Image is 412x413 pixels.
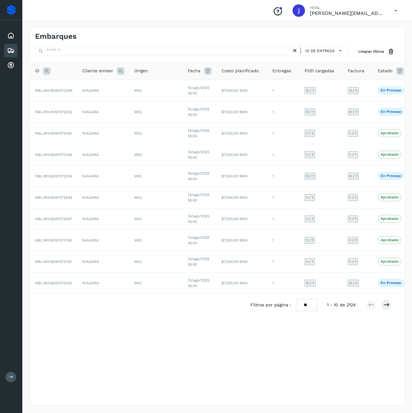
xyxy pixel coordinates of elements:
span: 1 / 1 [349,260,356,264]
span: NBL/MX.MX51073138 [35,153,72,157]
span: 1 / 1 [306,131,313,135]
span: 14/ago/2025 18:00 [188,150,209,160]
span: 15/ago/2025 18:00 [188,107,209,117]
td: NIAGARA [77,272,129,294]
span: Estado [378,68,392,74]
span: MXC [134,88,142,93]
span: MXC [134,238,142,242]
td: $7,500.00 MXN [217,122,267,144]
p: Aprobado [381,152,399,157]
span: NBL/MX.MX51073304 [35,174,72,178]
span: MXC [134,281,142,285]
td: NIAGARA [77,187,129,208]
span: 0 / 1 [349,174,357,178]
span: 0 / 1 [306,281,314,285]
span: 0 / 1 [306,89,314,92]
p: Aprobado [381,259,399,264]
span: Limpiar filtros [358,49,384,54]
span: 1 / 1 [349,131,356,135]
td: NIAGARA [77,80,129,101]
span: 15/ago/2025 18:00 [188,86,209,95]
td: 1 [267,80,300,101]
span: 1 / 1 [349,153,356,157]
span: MXC [134,110,142,114]
span: NBL/MX.MX51072547 [35,217,72,221]
span: MXC [134,260,142,264]
td: $7,500.00 MXN [217,144,267,165]
p: En proceso [381,88,401,92]
td: 1 [267,229,300,251]
span: MXC [134,153,142,157]
span: 1 / 1 [306,217,313,221]
span: 1 - 10 de 2124 [327,302,356,308]
td: 1 [267,208,300,229]
span: 1 / 1 [349,217,356,221]
span: 0 / 1 [349,110,357,114]
td: NIAGARA [77,165,129,187]
span: POD cargadas [305,68,334,74]
td: 1 [267,101,300,122]
span: Factura [348,68,364,74]
span: NBL/MX.MX51073145 [35,131,72,135]
span: 1 / 1 [349,196,356,199]
td: 1 [267,251,300,272]
td: $7,500.00 MXN [217,101,267,122]
span: Entregas [272,68,291,74]
span: Origen [134,68,148,74]
span: 0 / 1 [306,110,314,114]
p: Aprobado [381,216,399,221]
p: Aprobado [381,238,399,242]
span: 13/ago/2025 18:00 [188,235,209,245]
td: $7,500.00 MXN [217,187,267,208]
td: 1 [267,122,300,144]
span: ID de entrega [305,48,335,54]
p: Aprobado [381,131,399,135]
div: Inicio [4,29,17,42]
td: 1 [267,272,300,294]
p: jose.garciag@larmex.com [310,10,384,16]
td: $7,500.00 MXN [217,229,267,251]
span: 13/ago/2025 18:00 [188,257,209,267]
span: ID [35,68,39,74]
span: 1 / 1 [306,153,313,157]
div: Cuentas por cobrar [4,59,17,72]
span: MXC [134,174,142,178]
span: MXC [134,131,142,135]
span: 14/ago/2025 18:00 [188,214,209,224]
span: MXC [134,195,142,200]
td: $7,500.00 MXN [217,272,267,294]
td: NIAGARA [77,251,129,272]
p: Hola, [310,5,384,10]
td: $7,500.00 MXN [217,80,267,101]
span: 0 / 1 [349,89,357,92]
td: 1 [267,187,300,208]
td: $7,500.00 MXN [217,165,267,187]
p: En proceso [381,109,401,114]
td: $7,500.00 MXN [217,251,267,272]
span: NBL/MX.MX51073309 [35,88,72,93]
span: 16/ago/2025 18:00 [188,171,209,181]
span: Fecha [188,68,200,74]
p: En proceso [381,174,401,178]
td: 1 [267,144,300,165]
button: ID de entrega [303,46,346,55]
span: NBL/MX.MX51073129 [35,281,72,285]
td: NIAGARA [77,122,129,144]
td: $7,500.00 MXN [217,208,267,229]
span: 14/ago/2025 18:00 [188,128,209,138]
span: Cliente emisor [82,68,113,74]
span: 1 / 1 [306,260,313,264]
span: 0 / 1 [306,174,314,178]
span: NBL/MX.MX51073130 [35,260,72,264]
span: 1 / 1 [349,238,356,242]
span: 1 / 1 [306,238,313,242]
span: 0 / 1 [349,281,357,285]
button: Limpiar filtros [353,46,399,57]
h4: Embarques [35,32,77,41]
span: Costo planificado [222,68,259,74]
span: 14/ago/2025 18:00 [188,193,209,202]
div: Embarques [4,44,17,57]
td: 1 [267,165,300,187]
span: Filtros por página : [250,302,291,308]
td: NIAGARA [77,101,129,122]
